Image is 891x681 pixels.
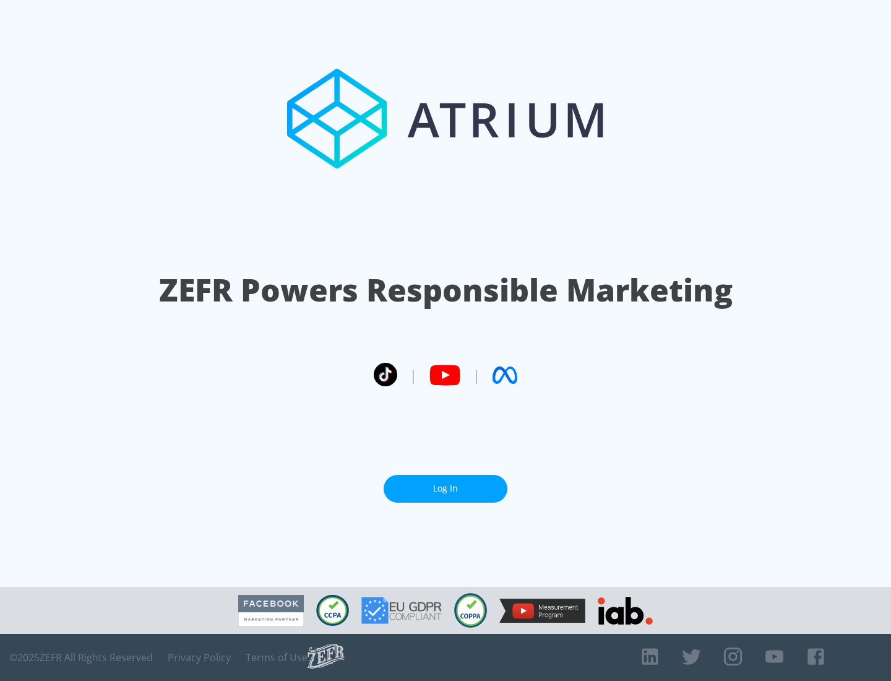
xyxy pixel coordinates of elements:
a: Log In [384,475,507,503]
img: COPPA Compliant [454,593,487,628]
img: Facebook Marketing Partner [238,595,304,627]
a: Terms of Use [246,651,308,664]
a: Privacy Policy [168,651,231,664]
img: YouTube Measurement Program [499,599,585,623]
span: | [410,366,417,384]
img: GDPR Compliant [361,597,442,624]
img: CCPA Compliant [316,595,349,626]
span: © 2025 ZEFR All Rights Reserved [9,651,153,664]
h1: ZEFR Powers Responsible Marketing [159,269,733,311]
img: IAB [598,597,653,625]
span: | [473,366,480,384]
